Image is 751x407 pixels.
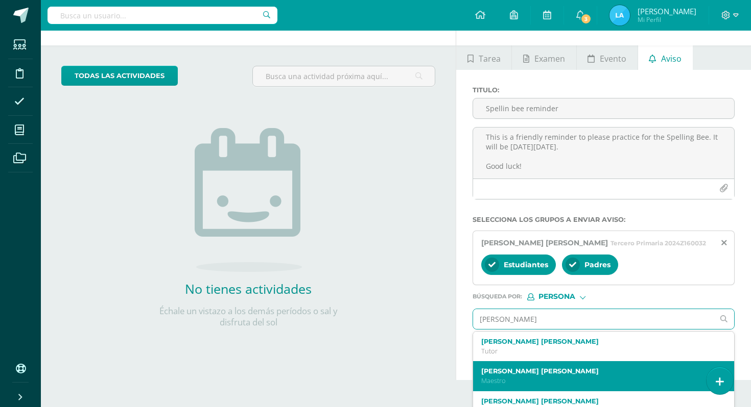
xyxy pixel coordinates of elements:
input: Ej. Mario Galindo [473,309,714,329]
a: Examen [512,45,576,70]
span: [PERSON_NAME] [PERSON_NAME] [481,238,608,247]
span: Persona [538,294,575,299]
img: no_activities.png [195,128,302,272]
div: [object Object] [527,293,604,300]
input: Titulo [473,98,734,118]
span: Tercero Primaria 2024Z160032 [611,239,706,247]
label: [PERSON_NAME] [PERSON_NAME] [481,367,716,375]
span: Estudiantes [504,260,548,269]
h2: No tienes actividades [146,280,350,297]
span: [PERSON_NAME] [638,6,696,16]
p: Échale un vistazo a los demás períodos o sal y disfruta del sol [146,306,350,328]
textarea: Hello [PERSON_NAME], I hope you're doing well. This is a friendly reminder to please practice for... [473,128,734,179]
span: Examen [534,46,565,71]
p: Maestro [481,376,716,385]
span: Padres [584,260,611,269]
label: Titulo : [473,86,735,94]
a: Evento [577,45,638,70]
label: [PERSON_NAME] [PERSON_NAME] [481,338,716,345]
span: Mi Perfil [638,15,696,24]
a: Tarea [456,45,511,70]
span: Tarea [479,46,501,71]
p: Tutor [481,347,716,355]
img: 6154c65518de364556face02cf411cfc.png [609,5,630,26]
input: Busca un usuario... [48,7,277,24]
input: Busca una actividad próxima aquí... [253,66,435,86]
label: Selecciona los grupos a enviar aviso : [473,216,735,223]
span: Evento [600,46,626,71]
span: Búsqueda por : [473,294,522,299]
a: Aviso [638,45,693,70]
span: Aviso [661,46,682,71]
a: todas las Actividades [61,66,178,86]
span: 3 [580,13,592,24]
label: [PERSON_NAME] [PERSON_NAME] [481,397,716,405]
